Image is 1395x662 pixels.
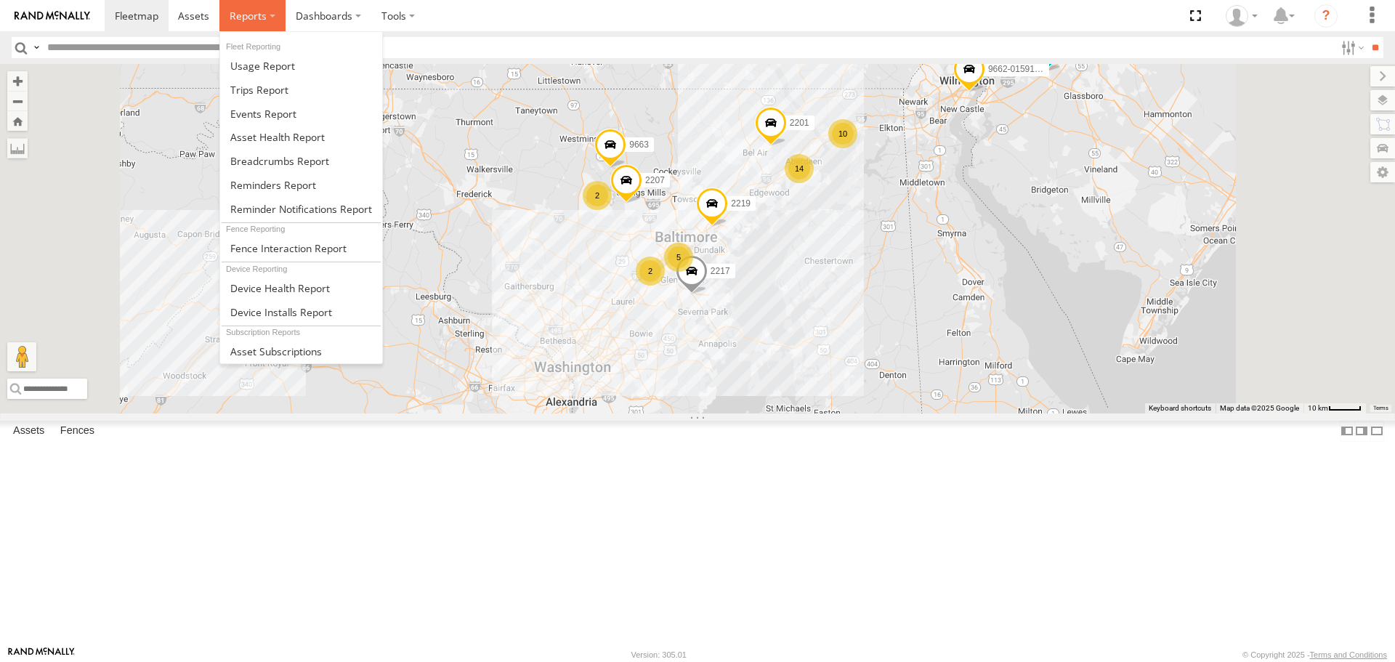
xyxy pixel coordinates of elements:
div: 2 [583,181,612,210]
span: 2207 [645,175,665,185]
button: Map Scale: 10 km per 42 pixels [1303,403,1366,413]
span: 10 km [1308,404,1328,412]
a: Fence Interaction Report [220,236,382,260]
a: Device Installs Report [220,300,382,324]
label: Dock Summary Table to the Right [1354,421,1369,442]
div: 5 [664,243,693,272]
a: Terms and Conditions [1310,650,1387,659]
div: Version: 305.01 [631,650,687,659]
div: 10 [828,119,857,148]
label: Hide Summary Table [1370,421,1384,442]
button: Zoom out [7,91,28,111]
label: Search Query [31,37,42,58]
button: Zoom in [7,71,28,91]
a: Reminders Report [220,173,382,197]
div: 14 [785,154,814,183]
a: Asset Health Report [220,125,382,149]
a: Service Reminder Notifications Report [220,197,382,221]
button: Zoom Home [7,111,28,131]
a: Asset Subscriptions [220,339,382,363]
label: Measure [7,138,28,158]
span: 9662-015910002283813 [988,64,1083,74]
button: Drag Pegman onto the map to open Street View [7,342,36,371]
button: Keyboard shortcuts [1149,403,1211,413]
a: Terms [1373,405,1388,411]
label: Assets [6,421,52,442]
img: rand-logo.svg [15,11,90,21]
div: 2 [636,257,665,286]
i: ? [1314,4,1338,28]
div: © Copyright 2025 - [1242,650,1387,659]
a: Trips Report [220,78,382,102]
label: Fences [53,421,102,442]
a: Full Events Report [220,102,382,126]
label: Search Filter Options [1335,37,1367,58]
span: 2219 [731,198,751,209]
span: 9663 [629,140,649,150]
a: Usage Report [220,54,382,78]
label: Map Settings [1370,162,1395,182]
a: Device Health Report [220,276,382,300]
a: Visit our Website [8,647,75,662]
span: 2201 [790,118,809,128]
div: ryan phillips [1221,5,1263,27]
span: 2217 [711,266,730,276]
a: Breadcrumbs Report [220,149,382,173]
span: Map data ©2025 Google [1220,404,1299,412]
label: Dock Summary Table to the Left [1340,421,1354,442]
